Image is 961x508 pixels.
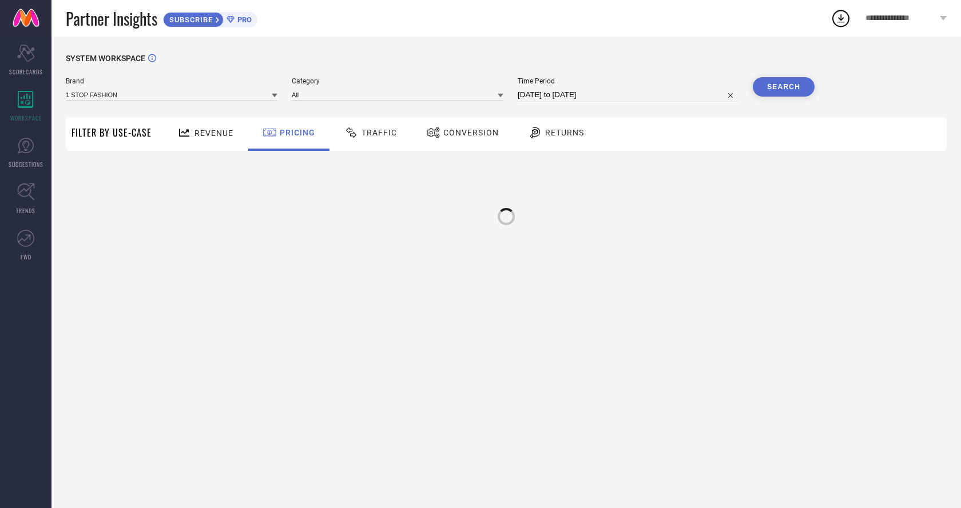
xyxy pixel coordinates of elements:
span: Traffic [362,128,397,137]
span: FWD [21,253,31,261]
span: Filter By Use-Case [72,126,152,139]
span: SCORECARDS [9,67,43,76]
span: TRENDS [16,206,35,215]
div: Open download list [831,8,851,29]
a: SUBSCRIBEPRO [163,9,257,27]
span: Conversion [443,128,499,137]
span: SUBSCRIBE [164,15,216,24]
span: Category [292,77,503,85]
span: Brand [66,77,277,85]
span: Revenue [194,129,233,138]
span: SYSTEM WORKSPACE [66,54,145,63]
span: Partner Insights [66,7,157,30]
span: Returns [545,128,584,137]
span: Pricing [280,128,315,137]
span: Time Period [518,77,738,85]
span: SUGGESTIONS [9,160,43,169]
input: Select time period [518,88,738,102]
span: WORKSPACE [10,114,42,122]
button: Search [753,77,815,97]
span: PRO [235,15,252,24]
